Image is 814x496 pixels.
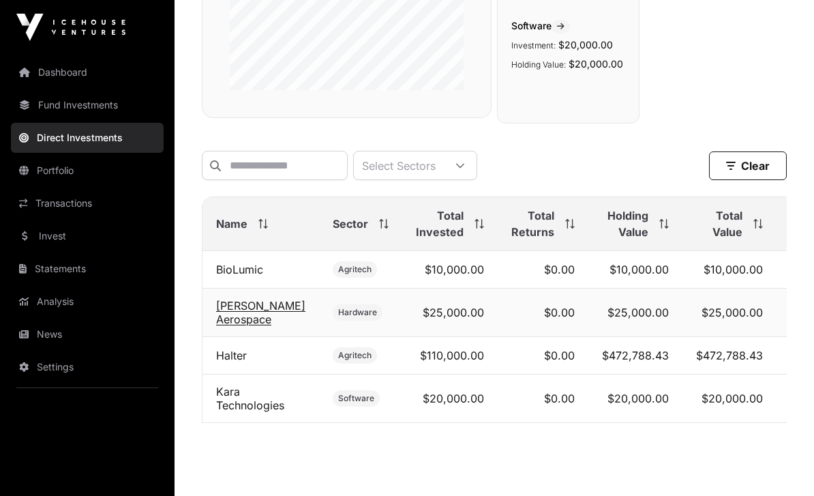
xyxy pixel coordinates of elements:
[498,251,588,289] td: $0.00
[11,254,164,284] a: Statements
[682,289,777,337] td: $25,000.00
[746,431,814,496] iframe: Chat Widget
[569,58,623,70] span: $20,000.00
[511,59,566,70] span: Holding Value:
[216,299,305,326] a: [PERSON_NAME] Aerospace
[602,207,648,240] span: Holding Value
[402,337,498,375] td: $110,000.00
[511,19,624,33] span: Software
[511,40,556,50] span: Investment:
[216,349,247,362] a: Halter
[338,393,374,404] span: Software
[11,352,164,382] a: Settings
[588,251,682,289] td: $10,000.00
[588,337,682,375] td: $472,788.43
[11,319,164,349] a: News
[696,207,742,240] span: Total Value
[333,216,368,232] span: Sector
[682,251,777,289] td: $10,000.00
[216,216,247,232] span: Name
[11,90,164,120] a: Fund Investments
[588,375,682,423] td: $20,000.00
[402,251,498,289] td: $10,000.00
[11,287,164,317] a: Analysis
[498,375,588,423] td: $0.00
[416,207,464,240] span: Total Invested
[338,264,372,275] span: Agritech
[498,289,588,337] td: $0.00
[511,207,554,240] span: Total Returns
[16,14,125,41] img: Icehouse Ventures Logo
[11,221,164,251] a: Invest
[709,151,787,180] button: Clear
[402,289,498,337] td: $25,000.00
[682,337,777,375] td: $472,788.43
[402,375,498,423] td: $20,000.00
[11,188,164,218] a: Transactions
[338,307,377,318] span: Hardware
[558,39,613,50] span: $20,000.00
[216,385,284,412] a: Kara Technologies
[354,151,444,179] div: Select Sectors
[216,263,263,276] a: BioLumic
[588,289,682,337] td: $25,000.00
[11,123,164,153] a: Direct Investments
[498,337,588,375] td: $0.00
[338,350,372,361] span: Agritech
[11,156,164,186] a: Portfolio
[11,57,164,87] a: Dashboard
[682,375,777,423] td: $20,000.00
